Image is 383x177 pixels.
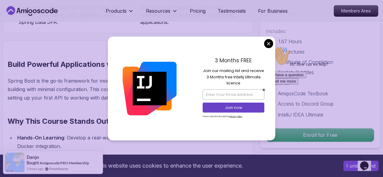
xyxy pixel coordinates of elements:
[40,161,89,165] a: Amigoscode PRO Membership
[258,7,288,15] a: For Business
[8,77,224,102] p: Spring Boot is the go-to framework for modern Java development, enabling rapid application buildi...
[278,38,302,45] p: 1.67 Hours
[49,166,68,171] a: ProveSource
[8,60,224,69] h2: Build Powerful Applications with Spring Boot
[15,153,224,170] li: : Learn how to containerize your apps and implement AI features.
[334,5,378,17] a: Members Area
[146,7,170,15] p: Resources
[190,7,206,15] a: Pricing
[15,133,224,150] li: : Develop a real-world Spring Boot API with database support and Docker integration.
[27,160,39,165] span: Bought
[266,28,374,35] p: Includes:
[218,7,246,15] a: Testimonials
[343,161,378,171] button: Accept cookies
[106,7,127,15] p: Products
[8,116,224,126] h2: Why This Course Stands Out
[5,159,334,172] div: This website uses cookies to enhance the user experience.
[2,28,38,34] button: I have a question
[27,155,39,160] span: Danjo
[17,135,64,141] strong: Hands-On Learning
[2,2,22,22] img: :wave:
[146,7,178,19] button: Resources
[106,7,134,19] button: Products
[27,166,43,171] span: 5 hours ago
[268,44,377,150] iframe: chat widget
[358,153,377,171] iframe: chat widget
[5,152,25,172] img: provesource social proof notification image
[2,2,111,41] div: 👋Hi! How can we help?I have a questionTell me more
[334,5,378,16] p: Members Area
[2,18,60,23] span: Hi! How can we help?
[2,34,30,41] button: Tell me more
